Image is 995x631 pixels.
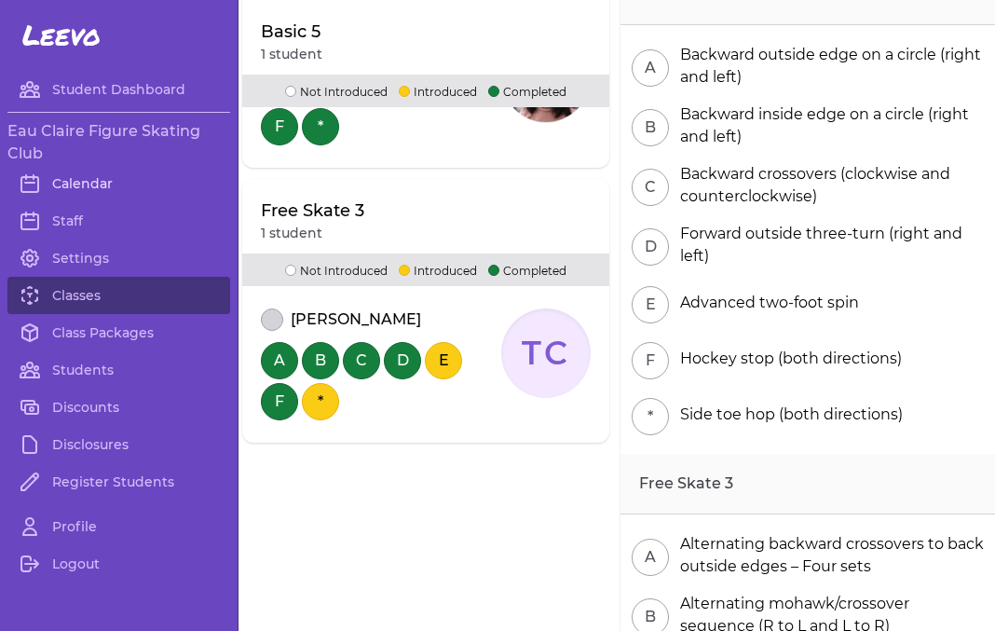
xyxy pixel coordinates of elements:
div: Side toe hop (both directions) [673,404,903,426]
p: Basic 5 [261,19,322,45]
button: D [384,342,421,379]
button: E [425,342,462,379]
a: Class Packages [7,314,230,351]
div: Forward outside three-turn (right and left) [673,223,984,267]
h2: Free Skate 3 [620,454,995,514]
button: F [261,383,298,420]
div: Advanced two-foot spin [673,292,859,314]
p: Completed [488,82,566,100]
p: Completed [488,261,566,279]
p: Free Skate 3 [261,198,364,224]
div: Alternating backward crossovers to back outside edges – Four sets [673,533,984,578]
a: Calendar [7,165,230,202]
div: Backward crossovers (clockwise and counterclockwise) [673,163,984,208]
button: F [261,108,298,145]
a: Students [7,351,230,389]
button: F [632,342,669,379]
h3: Eau Claire Figure Skating Club [7,120,230,165]
a: Disclosures [7,426,230,463]
button: E [632,286,669,323]
p: Introduced [399,82,477,100]
div: Backward inside edge on a circle (right and left) [673,103,984,148]
text: TC [522,334,571,373]
button: B [302,342,339,379]
p: 1 student [261,224,364,242]
p: Introduced [399,261,477,279]
p: [PERSON_NAME] [291,309,421,331]
a: Staff [7,202,230,240]
a: Register Students [7,463,230,501]
div: Hockey stop (both directions) [673,348,902,370]
button: C [343,342,380,379]
a: Discounts [7,389,230,426]
a: Classes [7,277,230,314]
a: Logout [7,545,230,583]
p: Not Introduced [285,261,388,279]
span: Leevo [22,19,101,52]
button: A [632,49,669,87]
button: B [632,109,669,146]
button: attendance [261,309,283,331]
button: D [632,228,669,266]
button: A [261,342,298,379]
p: 1 student [261,45,322,63]
button: A [632,539,669,576]
a: Settings [7,240,230,277]
button: C [632,169,669,206]
p: Not Introduced [285,82,388,100]
a: Student Dashboard [7,71,230,108]
div: Backward outside edge on a circle (right and left) [673,44,984,89]
a: Profile [7,508,230,545]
